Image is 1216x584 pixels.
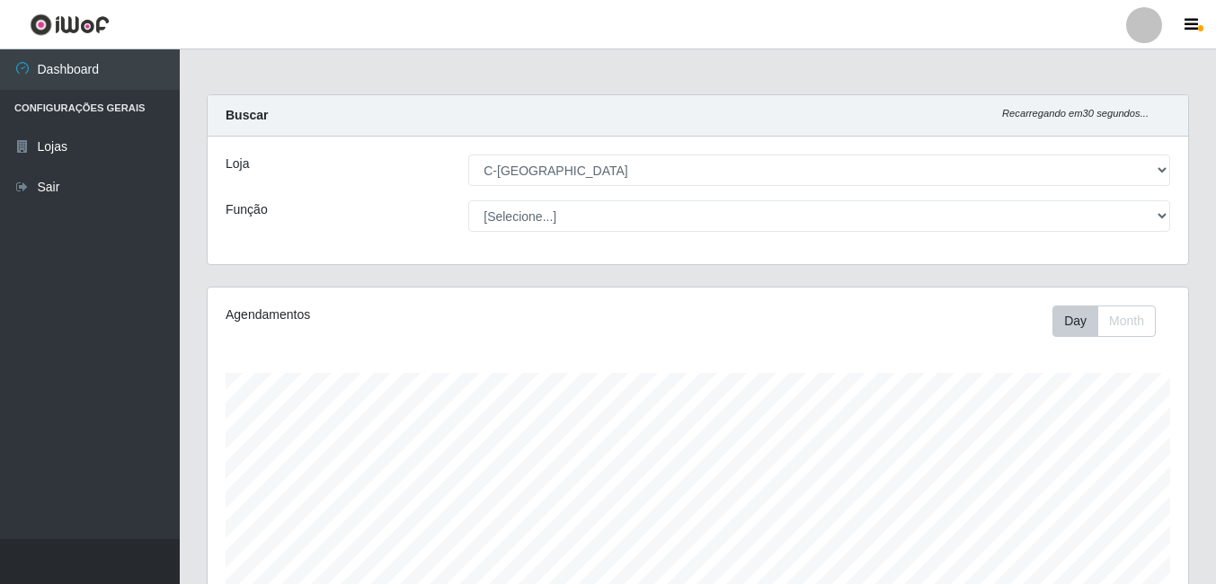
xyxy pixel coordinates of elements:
[226,305,603,324] div: Agendamentos
[1097,305,1156,337] button: Month
[226,108,268,122] strong: Buscar
[1052,305,1156,337] div: First group
[30,13,110,36] img: CoreUI Logo
[1052,305,1098,337] button: Day
[1052,305,1170,337] div: Toolbar with button groups
[226,155,249,173] label: Loja
[226,200,268,219] label: Função
[1002,108,1149,119] i: Recarregando em 30 segundos...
